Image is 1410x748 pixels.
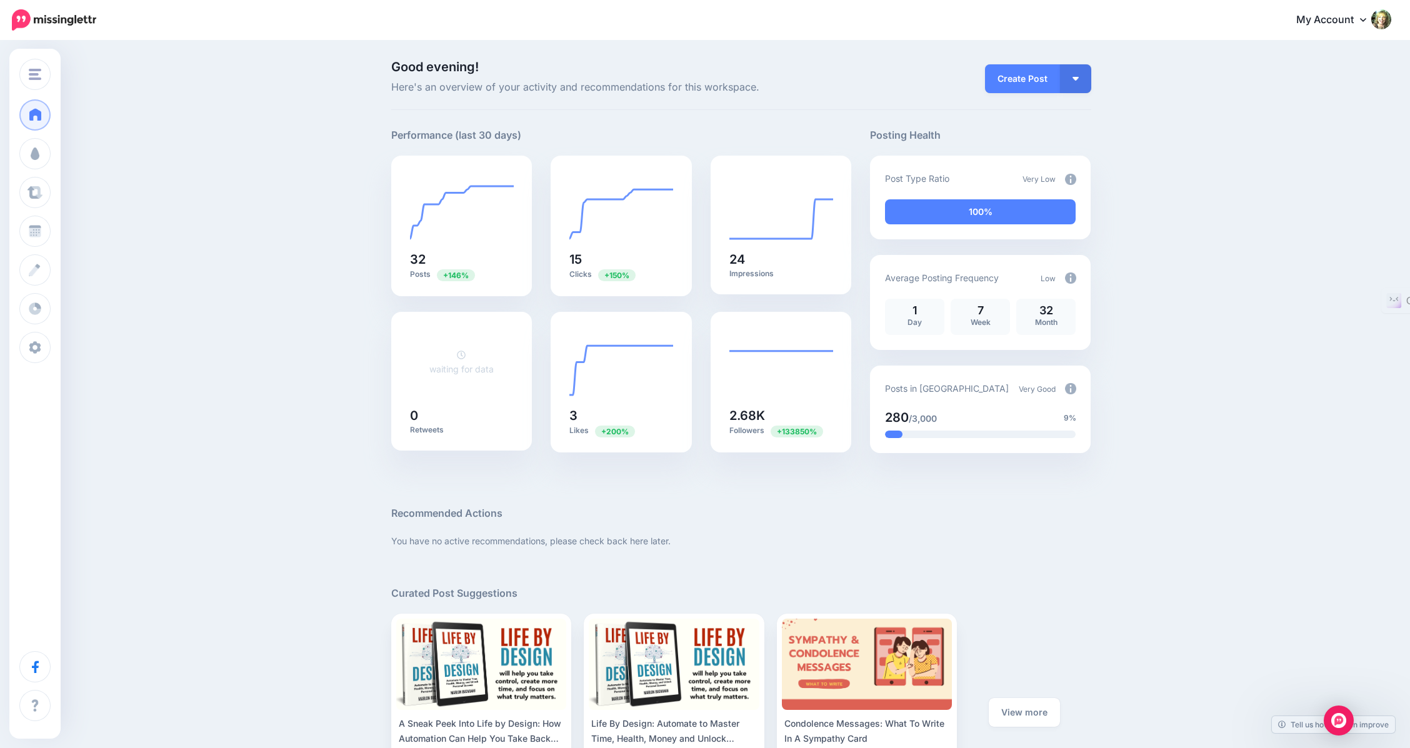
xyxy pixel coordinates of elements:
[391,79,852,96] span: Here's an overview of your activity and recommendations for this workspace.
[569,409,673,422] h5: 3
[729,425,833,437] p: Followers
[1035,317,1057,327] span: Month
[1065,383,1076,394] img: info-circle-grey.png
[1072,77,1079,81] img: arrow-down-white.png
[729,253,833,266] h5: 24
[399,716,564,746] div: A Sneak Peek Into Life by Design: How Automation Can Help You Take Back Your Time
[1019,384,1056,394] span: Very Good
[391,534,1091,548] p: You have no active recommendations, please check back here later.
[569,425,673,437] p: Likes
[29,69,41,80] img: menu.png
[591,716,757,746] div: Life By Design: Automate to Master Time, Health, Money and Unlock Personal Success
[771,426,823,437] span: Previous period: 2
[429,349,494,374] a: waiting for data
[885,410,909,425] span: 280
[1022,174,1056,184] span: Very Low
[909,413,937,424] span: /3,000
[729,269,833,279] p: Impressions
[569,253,673,266] h5: 15
[885,199,1076,224] div: 100% of your posts in the last 30 days have been from Drip Campaigns
[1272,716,1395,733] a: Tell us how we can improve
[870,127,1091,143] h5: Posting Health
[569,269,673,281] p: Clicks
[891,305,938,316] p: 1
[12,9,96,31] img: Missinglettr
[885,431,902,438] div: 9% of your posts in the last 30 days have been from Drip Campaigns
[1022,305,1069,316] p: 32
[885,271,999,285] p: Average Posting Frequency
[784,716,950,746] div: Condolence Messages: What To Write In A Sympathy Card
[391,59,479,74] span: Good evening!
[1065,272,1076,284] img: info-circle-grey.png
[1041,274,1056,283] span: Low
[1284,5,1391,36] a: My Account
[391,127,521,143] h5: Performance (last 30 days)
[410,425,514,435] p: Retweets
[410,269,514,281] p: Posts
[1065,174,1076,185] img: info-circle-grey.png
[985,64,1060,93] a: Create Post
[1064,412,1076,424] span: 9%
[885,381,1009,396] p: Posts in [GEOGRAPHIC_DATA]
[410,409,514,422] h5: 0
[907,317,922,327] span: Day
[971,317,991,327] span: Week
[957,305,1004,316] p: 7
[598,269,636,281] span: Previous period: 6
[989,698,1060,727] a: View more
[391,586,1091,601] h5: Curated Post Suggestions
[391,506,1091,521] h5: Recommended Actions
[729,409,833,422] h5: 2.68K
[437,269,475,281] span: Previous period: 13
[410,253,514,266] h5: 32
[885,171,949,186] p: Post Type Ratio
[1324,706,1354,736] div: Open Intercom Messenger
[595,426,635,437] span: Previous period: 1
